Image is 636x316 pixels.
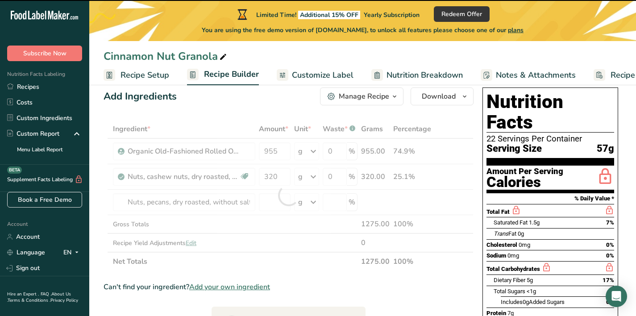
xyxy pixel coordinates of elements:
[486,143,542,154] span: Serving Size
[486,91,614,133] h1: Nutrition Facts
[494,230,516,237] span: Fat
[23,49,67,58] span: Subscribe Now
[496,69,576,81] span: Notes & Attachments
[104,48,229,64] div: Cinnamon Nut Granola
[104,65,169,85] a: Recipe Setup
[527,277,533,283] span: 5g
[364,11,420,19] span: Yearly Subscription
[121,69,169,81] span: Recipe Setup
[529,219,540,226] span: 1.5g
[371,65,463,85] a: Nutrition Breakdown
[434,6,490,22] button: Redeem Offer
[518,230,524,237] span: 0g
[411,87,474,105] button: Download
[292,69,353,81] span: Customize Label
[494,230,508,237] i: Trans
[527,288,536,295] span: <1g
[41,291,51,297] a: FAQ .
[507,252,519,259] span: 0mg
[494,288,525,295] span: Total Sugars
[486,176,563,189] div: Calories
[523,299,529,305] span: 0g
[486,193,614,204] section: % Daily Value *
[519,241,530,248] span: 0mg
[50,297,78,304] a: Privacy Policy
[187,64,259,86] a: Recipe Builder
[8,297,50,304] a: Terms & Conditions .
[508,26,524,34] span: plans
[486,134,614,143] div: 22 Servings Per Container
[7,129,59,138] div: Custom Report
[501,299,565,305] span: Includes Added Sugars
[7,46,82,61] button: Subscribe Now
[606,286,627,307] div: Open Intercom Messenger
[597,143,614,154] span: 57g
[494,219,528,226] span: Saturated Fat
[104,282,474,292] div: Can't find your ingredient?
[606,252,614,259] span: 0%
[104,89,177,104] div: Add Ingredients
[486,252,506,259] span: Sodium
[606,219,614,226] span: 7%
[486,266,540,272] span: Total Carbohydrates
[486,208,510,215] span: Total Fat
[422,91,456,102] span: Download
[277,65,353,85] a: Customize Label
[7,192,82,208] a: Book a Free Demo
[204,68,259,80] span: Recipe Builder
[603,277,614,283] span: 17%
[298,11,360,19] span: Additional 15% OFF
[189,282,270,292] span: Add your own ingredient
[63,247,82,258] div: EN
[481,65,576,85] a: Notes & Attachments
[7,245,45,260] a: Language
[7,166,22,174] div: BETA
[387,69,463,81] span: Nutrition Breakdown
[320,87,403,105] button: Manage Recipe
[606,241,614,248] span: 0%
[441,9,482,19] span: Redeem Offer
[486,167,563,176] div: Amount Per Serving
[236,9,420,20] div: Limited Time!
[486,241,517,248] span: Cholesterol
[7,291,71,304] a: About Us .
[339,91,389,102] div: Manage Recipe
[202,25,524,35] span: You are using the free demo version of [DOMAIN_NAME], to unlock all features please choose one of...
[7,291,39,297] a: Hire an Expert .
[494,277,525,283] span: Dietary Fiber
